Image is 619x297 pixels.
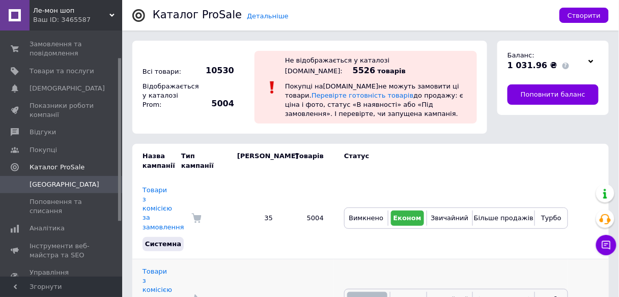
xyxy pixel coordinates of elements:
[283,178,334,259] td: 5004
[33,15,122,24] div: Ваш ID: 3465587
[30,224,65,233] span: Аналітика
[30,40,94,58] span: Замовлення та повідомлення
[378,67,406,75] span: товарів
[132,144,181,177] td: Назва кампанії
[227,144,283,177] td: [PERSON_NAME]
[30,84,105,93] span: [DEMOGRAPHIC_DATA]
[475,211,532,226] button: Більше продажів
[393,214,421,222] span: Економ
[285,56,389,75] div: Не відображається у каталозі [DOMAIN_NAME]:
[199,65,234,76] span: 10530
[30,67,94,76] span: Товари та послуги
[508,84,599,105] a: Поповнити баланс
[153,10,242,20] div: Каталог ProSale
[508,61,557,70] span: 1 031.96 ₴
[30,180,99,189] span: [GEOGRAPHIC_DATA]
[508,51,534,59] span: Баланс:
[30,145,57,155] span: Покупці
[568,12,601,19] span: Створити
[541,214,561,222] span: Турбо
[30,163,85,172] span: Каталог ProSale
[143,186,184,231] a: Товари з комісією за замовлення
[391,211,424,226] button: Економ
[431,214,468,222] span: Звичайний
[30,268,94,286] span: Управління сайтом
[283,144,334,177] td: Товарів
[30,101,94,120] span: Показники роботи компанії
[349,214,383,222] span: Вимкнено
[538,211,565,226] button: Турбо
[30,128,56,137] span: Відгуки
[140,79,196,112] div: Відображається у каталозі Prom:
[181,144,227,177] td: Тип кампанії
[33,6,109,15] span: Ле-мон шоп
[334,144,568,177] td: Статус
[247,12,289,20] a: Детальніше
[430,211,470,226] button: Звичайний
[140,65,196,79] div: Всі товари:
[353,66,376,75] span: 5526
[199,98,234,109] span: 5004
[30,197,94,216] span: Поповнення та списання
[521,90,585,99] span: Поповнити баланс
[227,178,283,259] td: 35
[559,8,609,23] button: Створити
[474,214,533,222] span: Більше продажів
[265,80,280,95] img: :exclamation:
[191,213,202,223] img: Комісія за замовлення
[596,235,616,255] button: Чат з покупцем
[145,240,181,248] span: Системна
[30,242,94,260] span: Інструменти веб-майстра та SEO
[347,211,385,226] button: Вимкнено
[285,82,463,118] span: Покупці на [DOMAIN_NAME] не можуть замовити ці товари. до продажу: є ціна і фото, статус «В наявн...
[312,92,414,99] a: Перевірте готовність товарів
